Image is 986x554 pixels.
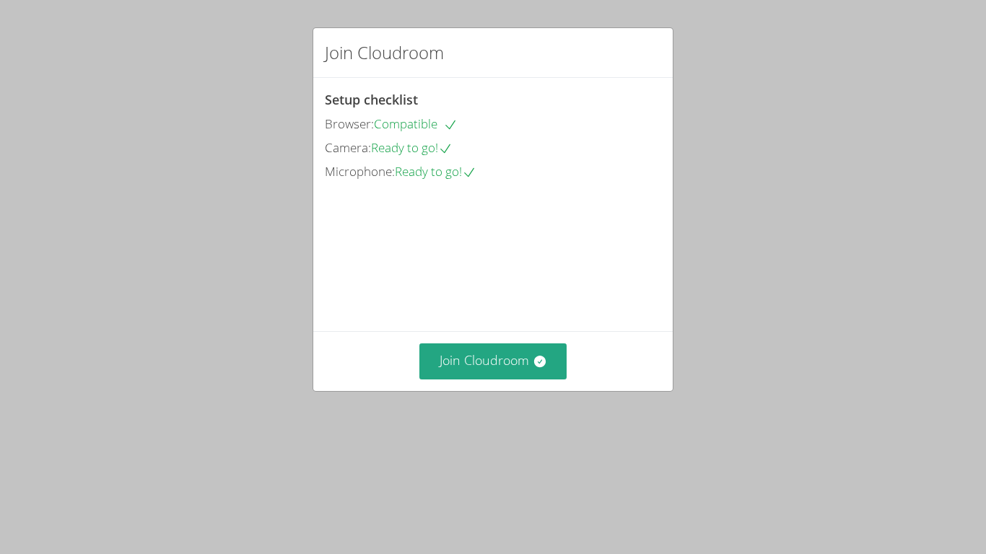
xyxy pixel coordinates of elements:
span: Browser: [325,115,374,132]
span: Ready to go! [371,139,453,156]
button: Join Cloudroom [419,343,567,379]
span: Compatible [374,115,458,132]
span: Microphone: [325,163,395,180]
h2: Join Cloudroom [325,40,444,66]
span: Setup checklist [325,91,418,108]
span: Ready to go! [395,163,476,180]
span: Camera: [325,139,371,156]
